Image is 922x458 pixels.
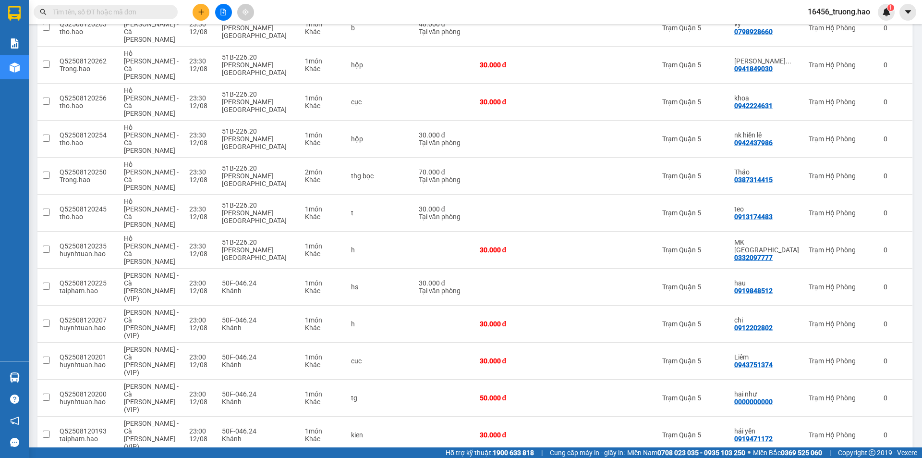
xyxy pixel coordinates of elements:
img: icon-new-feature [882,8,891,16]
div: 0 [884,246,908,254]
div: [PERSON_NAME] [GEOGRAPHIC_DATA] [222,24,295,39]
div: 51B-226.20 [222,53,295,61]
div: 0919848512 [734,287,773,295]
div: 30.000 đ [419,131,470,139]
div: Khác [305,139,341,147]
div: b [351,24,409,32]
span: Hồ [PERSON_NAME] - Cà [PERSON_NAME] [124,87,179,117]
div: 51B-226.20 [222,201,295,209]
div: 50F-046.24 [222,279,295,287]
div: Trạm Hộ Phòng [809,61,874,69]
div: 51B-226.20 [222,90,295,98]
span: [PERSON_NAME] - Cà [PERSON_NAME] (VIP) [124,309,179,339]
div: Khác [305,398,341,406]
div: Q52508120201 [60,353,114,361]
div: 1 món [305,427,341,435]
div: 1 món [305,57,341,65]
span: | [829,447,831,458]
div: 0 [884,172,908,180]
div: Trạm Quận 5 [662,283,725,291]
div: Khác [305,102,341,110]
div: hs [351,283,409,291]
strong: 0369 525 060 [781,449,822,457]
button: aim [237,4,254,21]
div: 50F-046.24 [222,316,295,324]
span: question-circle [10,395,19,404]
div: Tại văn phòng [419,139,470,147]
div: 12/08 [189,102,212,110]
span: notification [10,416,19,425]
div: Khác [305,28,341,36]
div: h [351,320,409,328]
div: 1 món [305,279,341,287]
div: Trạm Hộ Phòng [809,431,874,439]
span: ⚪️ [748,451,751,455]
span: copyright [869,449,875,456]
div: Trong.hao [60,65,114,73]
div: 0 [884,209,908,217]
span: Cung cấp máy in - giấy in: [550,447,625,458]
span: [PERSON_NAME] - Cà [PERSON_NAME] (VIP) [124,420,179,450]
div: thg bọc [351,172,409,180]
div: tho.hao [60,213,114,221]
div: Trạm Hộ Phòng [809,320,874,328]
div: Trạm Quận 5 [662,320,725,328]
div: chi [734,316,799,324]
div: hau [734,279,799,287]
div: 1 món [305,353,341,361]
button: caret-down [899,4,916,21]
div: tho.hao [60,102,114,110]
div: hộp [351,61,409,69]
div: Q52508120225 [60,279,114,287]
img: warehouse-icon [10,372,20,383]
div: Trạm Quận 5 [662,24,725,32]
div: 12/08 [189,324,212,332]
div: [PERSON_NAME] [GEOGRAPHIC_DATA] [222,172,295,187]
span: file-add [220,9,227,15]
div: huynhtuan.hao [60,324,114,332]
span: message [10,438,19,447]
div: Khánh [222,435,295,443]
div: Khánh [222,287,295,295]
div: Khánh [222,398,295,406]
div: 51B-226.20 [222,127,295,135]
span: 16456_truong.hao [800,6,878,18]
div: 50F-046.24 [222,390,295,398]
div: tg [351,394,409,402]
div: MK Sài Gòn [734,238,799,254]
div: 2 món [305,168,341,176]
span: | [541,447,543,458]
div: Q52508120207 [60,316,114,324]
div: 23:00 [189,279,212,287]
div: 30.000 đ [480,320,535,328]
span: Miền Nam [627,447,745,458]
div: Trạm Quận 5 [662,209,725,217]
div: cuc [351,357,409,365]
div: Q52508120262 [60,57,114,65]
div: 23:00 [189,353,212,361]
div: Q52508120256 [60,94,114,102]
div: [PERSON_NAME] [GEOGRAPHIC_DATA] [222,246,295,261]
div: tho.hao [60,28,114,36]
div: Q52508120254 [60,131,114,139]
div: 50F-046.24 [222,353,295,361]
div: 30.000 đ [480,357,535,365]
div: cục [351,98,409,106]
div: khoa [734,94,799,102]
div: 1 món [305,205,341,213]
div: 30.000 đ [480,246,535,254]
span: search [40,9,47,15]
div: 12/08 [189,213,212,221]
div: 0919471172 [734,435,773,443]
div: Trạm Hộ Phòng [809,283,874,291]
span: ... [786,57,791,65]
div: [PERSON_NAME] [GEOGRAPHIC_DATA] [222,209,295,224]
button: plus [193,4,209,21]
div: Liêm [734,353,799,361]
div: 0 [884,61,908,69]
div: huynhtuan.hao [60,250,114,258]
span: Hồ [PERSON_NAME] - Cà [PERSON_NAME] [124,235,179,265]
div: 0 [884,357,908,365]
div: Tại văn phòng [419,176,470,184]
div: 23:30 [189,94,212,102]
